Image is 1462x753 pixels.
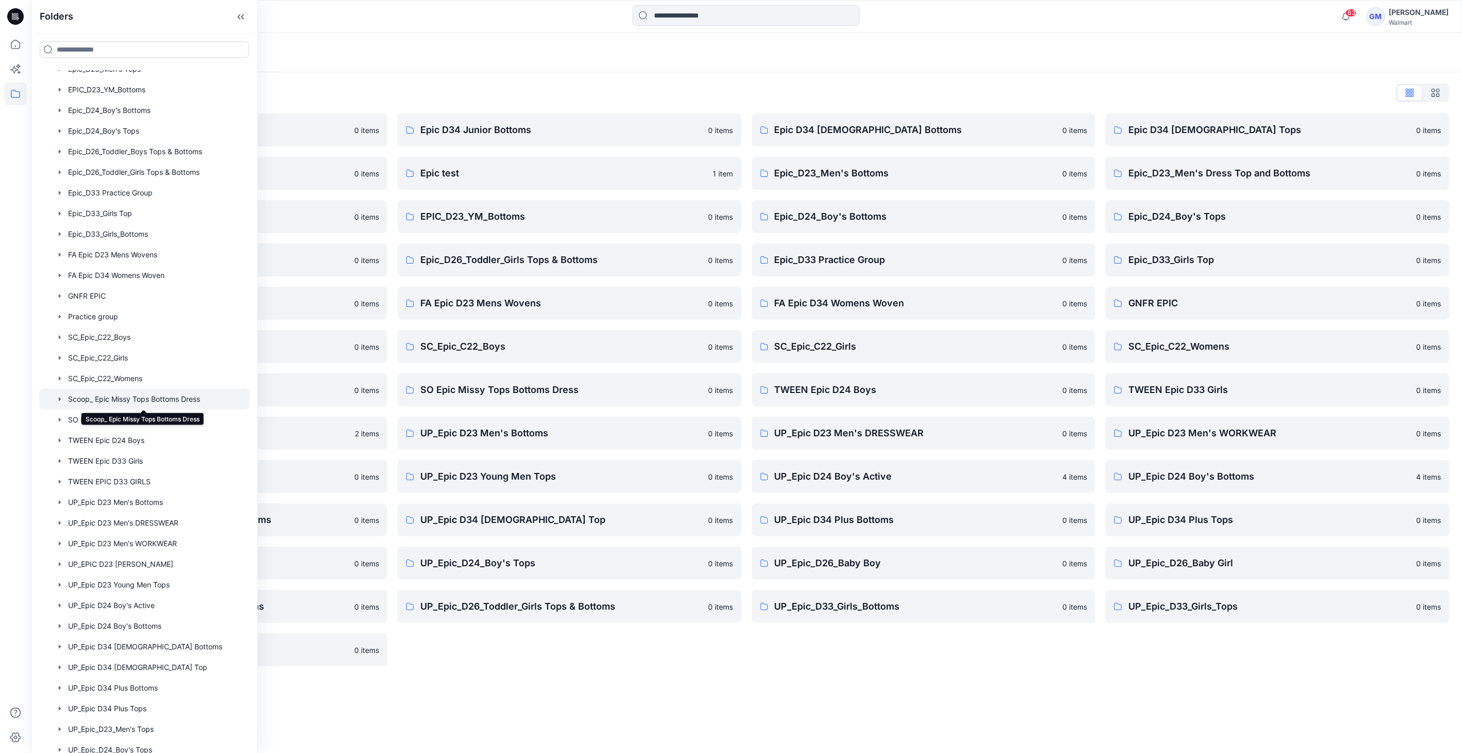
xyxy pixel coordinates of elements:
[709,471,733,482] p: 0 items
[1345,9,1357,17] span: 63
[775,253,1057,267] p: Epic_D33 Practice Group
[354,125,379,136] p: 0 items
[752,503,1096,536] a: UP_Epic D34 Plus Bottoms0 items
[398,590,742,623] a: UP_Epic_D26_Toddler_Girls Tops & Bottoms0 items
[775,513,1057,527] p: UP_Epic D34 Plus Bottoms
[1106,243,1450,276] a: Epic_D33_Girls Top0 items
[1128,513,1410,527] p: UP_Epic D34 Plus Tops
[775,383,1057,397] p: TWEEN Epic D24 Boys
[1389,19,1449,26] div: Walmart
[1128,556,1410,570] p: UP_Epic_D26_Baby Girl
[420,166,707,181] p: Epic test
[775,166,1057,181] p: Epic_D23_Men's Bottoms
[1128,209,1410,224] p: Epic_D24_Boy's Tops
[398,417,742,450] a: UP_Epic D23 Men's Bottoms0 items
[775,426,1057,440] p: UP_Epic D23 Men's DRESSWEAR
[752,460,1096,493] a: UP_Epic D24 Boy's Active4 items
[1062,168,1087,179] p: 0 items
[354,298,379,309] p: 0 items
[1128,599,1410,614] p: UP_Epic_D33_Girls_Tops
[1417,255,1441,266] p: 0 items
[1128,426,1410,440] p: UP_Epic D23 Men's WORKWEAR
[775,556,1057,570] p: UP_Epic_D26_Baby Boy
[354,645,379,656] p: 0 items
[1128,383,1410,397] p: TWEEN Epic D33 Girls
[1106,417,1450,450] a: UP_Epic D23 Men's WORKWEAR0 items
[354,385,379,396] p: 0 items
[1417,428,1441,439] p: 0 items
[775,469,1057,484] p: UP_Epic D24 Boy's Active
[354,168,379,179] p: 0 items
[752,243,1096,276] a: Epic_D33 Practice Group0 items
[1417,601,1441,612] p: 0 items
[775,599,1057,614] p: UP_Epic_D33_Girls_Bottoms
[775,123,1057,137] p: Epic D34 [DEMOGRAPHIC_DATA] Bottoms
[420,296,702,310] p: FA Epic D23 Mens Wovens
[1417,298,1441,309] p: 0 items
[1128,166,1410,181] p: Epic_D23_Men's Dress Top and Bottoms
[709,255,733,266] p: 0 items
[1106,460,1450,493] a: UP_Epic D24 Boy's Bottoms4 items
[752,200,1096,233] a: Epic_D24_Boy's Bottoms0 items
[1062,471,1087,482] p: 4 items
[709,515,733,526] p: 0 items
[752,113,1096,146] a: Epic D34 [DEMOGRAPHIC_DATA] Bottoms0 items
[354,255,379,266] p: 0 items
[709,601,733,612] p: 0 items
[713,168,733,179] p: 1 item
[398,547,742,580] a: UP_Epic_D24_Boy's Tops0 items
[1417,515,1441,526] p: 0 items
[1417,341,1441,352] p: 0 items
[420,253,702,267] p: Epic_D26_Toddler_Girls Tops & Bottoms
[420,599,702,614] p: UP_Epic_D26_Toddler_Girls Tops & Bottoms
[354,515,379,526] p: 0 items
[354,601,379,612] p: 0 items
[1417,168,1441,179] p: 0 items
[752,287,1096,320] a: FA Epic D34 Womens Woven0 items
[1062,515,1087,526] p: 0 items
[1062,255,1087,266] p: 0 items
[709,558,733,569] p: 0 items
[1062,385,1087,396] p: 0 items
[1062,341,1087,352] p: 0 items
[1062,211,1087,222] p: 0 items
[420,123,702,137] p: Epic D34 Junior Bottoms
[1128,123,1410,137] p: Epic D34 [DEMOGRAPHIC_DATA] Tops
[1106,330,1450,363] a: SC_Epic_C22_Womens0 items
[354,471,379,482] p: 0 items
[420,469,702,484] p: UP_Epic D23 Young Men Tops
[398,373,742,406] a: SO Epic Missy Tops Bottoms Dress0 items
[1417,471,1441,482] p: 4 items
[354,558,379,569] p: 0 items
[1062,125,1087,136] p: 0 items
[752,547,1096,580] a: UP_Epic_D26_Baby Boy0 items
[398,330,742,363] a: SC_Epic_C22_Boys0 items
[1417,211,1441,222] p: 0 items
[1062,428,1087,439] p: 0 items
[752,373,1096,406] a: TWEEN Epic D24 Boys0 items
[1128,296,1410,310] p: GNFR EPIC
[709,385,733,396] p: 0 items
[420,426,702,440] p: UP_Epic D23 Men's Bottoms
[709,211,733,222] p: 0 items
[752,590,1096,623] a: UP_Epic_D33_Girls_Bottoms0 items
[752,157,1096,190] a: Epic_D23_Men's Bottoms0 items
[1106,547,1450,580] a: UP_Epic_D26_Baby Girl0 items
[1128,339,1410,354] p: SC_Epic_C22_Womens
[1062,601,1087,612] p: 0 items
[420,339,702,354] p: SC_Epic_C22_Boys
[1106,113,1450,146] a: Epic D34 [DEMOGRAPHIC_DATA] Tops0 items
[398,287,742,320] a: FA Epic D23 Mens Wovens0 items
[398,113,742,146] a: Epic D34 Junior Bottoms0 items
[354,341,379,352] p: 0 items
[420,209,702,224] p: EPIC_D23_YM_Bottoms
[1106,373,1450,406] a: TWEEN Epic D33 Girls0 items
[398,503,742,536] a: UP_Epic D34 [DEMOGRAPHIC_DATA] Top0 items
[1106,590,1450,623] a: UP_Epic_D33_Girls_Tops0 items
[1106,200,1450,233] a: Epic_D24_Boy's Tops0 items
[709,341,733,352] p: 0 items
[1417,385,1441,396] p: 0 items
[1128,469,1410,484] p: UP_Epic D24 Boy's Bottoms
[355,428,379,439] p: 2 items
[1106,503,1450,536] a: UP_Epic D34 Plus Tops0 items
